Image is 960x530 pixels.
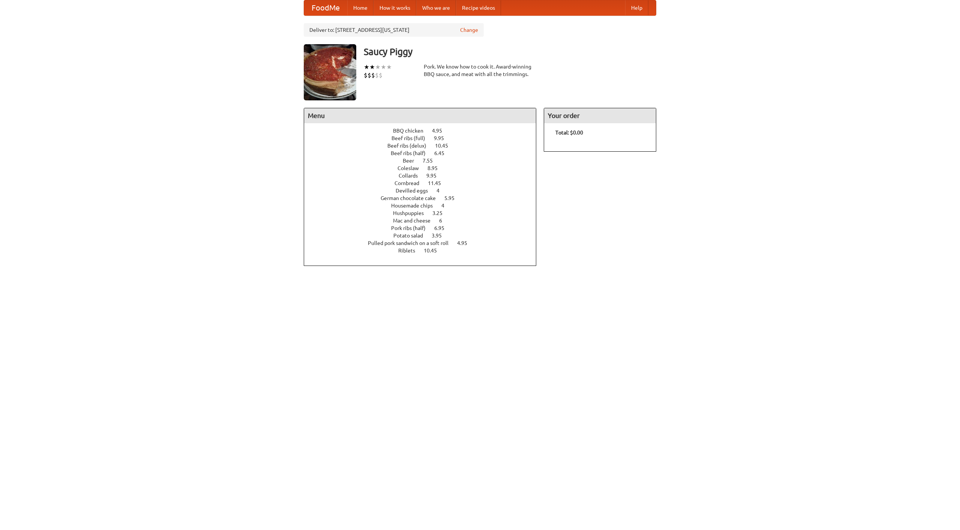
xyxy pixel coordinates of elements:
span: Cornbread [394,180,427,186]
span: 9.95 [434,135,451,141]
span: 3.95 [432,233,449,239]
div: Deliver to: [STREET_ADDRESS][US_STATE] [304,23,484,37]
span: 10.45 [435,143,456,149]
span: German chocolate cake [381,195,443,201]
span: Beef ribs (full) [391,135,433,141]
span: Beef ribs (half) [391,150,433,156]
span: 3.25 [432,210,450,216]
a: Collards 9.95 [399,173,450,179]
a: Beef ribs (delux) 10.45 [387,143,462,149]
span: 6 [439,218,450,224]
h3: Saucy Piggy [364,44,656,59]
span: Housemade chips [391,203,440,209]
span: 4 [436,188,447,194]
div: Pork. We know how to cook it. Award-winning BBQ sauce, and meat with all the trimmings. [424,63,536,78]
span: Coleslaw [397,165,426,171]
span: Hushpuppies [393,210,431,216]
a: BBQ chicken 4.95 [393,128,456,134]
li: $ [371,71,375,79]
span: Pulled pork sandwich on a soft roll [368,240,456,246]
span: Collards [399,173,425,179]
span: Mac and cheese [393,218,438,224]
a: Beer 7.55 [403,158,447,164]
a: Hushpuppies 3.25 [393,210,456,216]
span: 6.95 [434,225,452,231]
a: Potato salad 3.95 [393,233,456,239]
h4: Your order [544,108,656,123]
a: Devilled eggs 4 [396,188,453,194]
span: 4.95 [457,240,475,246]
a: Cornbread 11.45 [394,180,455,186]
span: Devilled eggs [396,188,435,194]
a: Mac and cheese 6 [393,218,456,224]
a: How it works [373,0,416,15]
b: Total: $0.00 [555,130,583,136]
a: Who we are [416,0,456,15]
span: Potato salad [393,233,430,239]
li: $ [379,71,382,79]
li: ★ [381,63,386,71]
span: 4.95 [432,128,450,134]
li: ★ [386,63,392,71]
a: Riblets 10.45 [398,248,451,254]
span: Beef ribs (delux) [387,143,434,149]
span: Riblets [398,248,423,254]
span: 11.45 [428,180,448,186]
span: 4 [441,203,452,209]
a: Housemade chips 4 [391,203,458,209]
li: ★ [375,63,381,71]
a: Help [625,0,648,15]
a: Beef ribs (half) 6.45 [391,150,458,156]
span: Beer [403,158,421,164]
span: 5.95 [444,195,462,201]
li: ★ [364,63,369,71]
span: 8.95 [427,165,445,171]
li: ★ [369,63,375,71]
a: Home [347,0,373,15]
a: FoodMe [304,0,347,15]
li: $ [375,71,379,79]
a: Recipe videos [456,0,501,15]
a: Pulled pork sandwich on a soft roll 4.95 [368,240,481,246]
a: German chocolate cake 5.95 [381,195,468,201]
li: $ [367,71,371,79]
span: BBQ chicken [393,128,431,134]
span: Pork ribs (half) [391,225,433,231]
span: 7.55 [423,158,440,164]
span: 9.95 [426,173,444,179]
img: angular.jpg [304,44,356,100]
a: Coleslaw 8.95 [397,165,451,171]
span: 10.45 [424,248,444,254]
h4: Menu [304,108,536,123]
li: $ [364,71,367,79]
a: Pork ribs (half) 6.95 [391,225,458,231]
a: Change [460,26,478,34]
span: 6.45 [434,150,452,156]
a: Beef ribs (full) 9.95 [391,135,458,141]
